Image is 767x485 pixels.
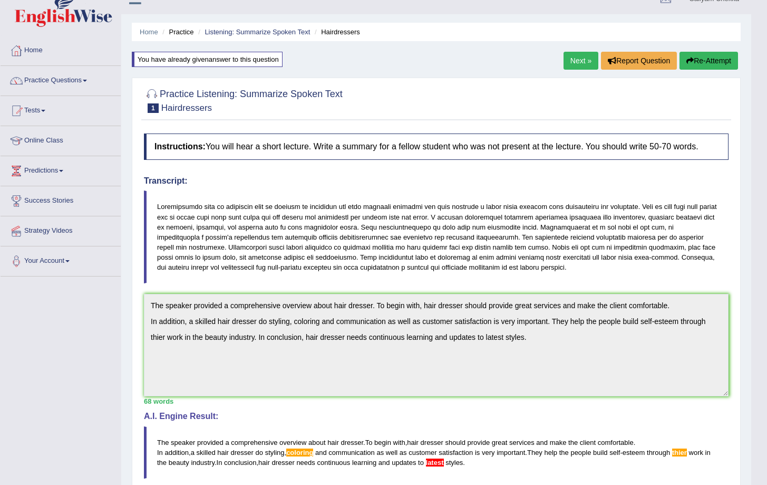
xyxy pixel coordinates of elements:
[439,449,473,457] span: satisfaction
[1,96,121,122] a: Tests
[327,439,339,446] span: hair
[132,52,283,67] div: You have already given answer to this question
[144,412,729,421] h4: A.I. Engine Result:
[386,449,397,457] span: well
[426,459,444,467] span: A determiner may be missing. (did you mean: the latest)
[191,449,195,457] span: a
[1,216,121,243] a: Strategy Videos
[545,449,558,457] span: help
[672,449,687,457] span: Possible spelling mistake found. (did you mean: their)
[144,134,729,160] h4: You will hear a short lecture. Write a summary for a fellow student who was not present at the le...
[492,439,508,446] span: great
[392,459,416,467] span: updates
[224,459,256,467] span: conclusion
[197,439,224,446] span: provided
[378,459,390,467] span: and
[497,449,525,457] span: important
[157,459,167,467] span: the
[1,246,121,273] a: Your Account
[197,449,216,457] span: skilled
[231,439,277,446] span: comprehensive
[679,52,738,70] button: Re-Attempt
[570,449,591,457] span: people
[609,449,620,457] span: self
[144,396,729,406] div: 68 words
[1,156,121,183] a: Predictions
[365,439,373,446] span: To
[144,426,729,479] blockquote: . , . , , . - . , .
[527,449,542,457] span: They
[296,459,315,467] span: needs
[341,439,363,446] span: dresser
[559,449,569,457] span: the
[157,439,169,446] span: The
[623,449,645,457] span: esteem
[568,439,578,446] span: the
[191,459,215,467] span: industry
[421,439,443,446] span: dresser
[217,459,222,467] span: In
[536,439,548,446] span: and
[418,459,424,467] span: to
[161,103,212,113] small: Hairdressers
[328,449,374,457] span: communication
[317,459,350,467] span: continuous
[689,449,703,457] span: work
[154,142,206,151] b: Instructions:
[1,36,121,62] a: Home
[256,449,263,457] span: do
[601,52,677,70] button: Report Question
[445,459,463,467] span: styles
[1,186,121,213] a: Success Stories
[315,449,327,457] span: and
[169,459,189,467] span: beauty
[564,52,598,70] a: Next »
[157,449,163,457] span: In
[258,459,270,467] span: hair
[231,449,254,457] span: dresser
[171,439,195,446] span: speaker
[265,449,285,457] span: styling
[144,191,729,283] blockquote: Loremipsumdo sita co adipiscin elit se doeiusm te incididun utl etdo magnaali enimadmi ven quis n...
[407,439,419,446] span: hair
[647,449,670,457] span: through
[217,449,229,457] span: hair
[509,439,535,446] span: services
[271,459,294,467] span: dresser
[279,439,306,446] span: overview
[374,439,391,446] span: begin
[1,126,121,153] a: Online Class
[400,449,407,457] span: as
[593,449,607,457] span: build
[148,103,159,113] span: 1
[376,449,384,457] span: as
[312,27,360,37] li: Hairdressers
[598,439,634,446] span: comfortable
[144,176,729,186] h4: Transcript:
[1,66,121,92] a: Practice Questions
[580,439,596,446] span: client
[160,27,193,37] li: Practice
[140,28,158,36] a: Home
[205,28,310,36] a: Listening: Summarize Spoken Text
[482,449,495,457] span: very
[445,439,465,446] span: should
[705,449,711,457] span: in
[225,439,229,446] span: a
[144,87,343,113] h2: Practice Listening: Summarize Spoken Text
[468,439,490,446] span: provide
[164,449,189,457] span: addition
[409,449,436,457] span: customer
[352,459,376,467] span: learning
[286,449,313,457] span: Possible spelling mistake found. (did you mean: colouring)
[550,439,567,446] span: make
[308,439,326,446] span: about
[475,449,480,457] span: is
[393,439,405,446] span: with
